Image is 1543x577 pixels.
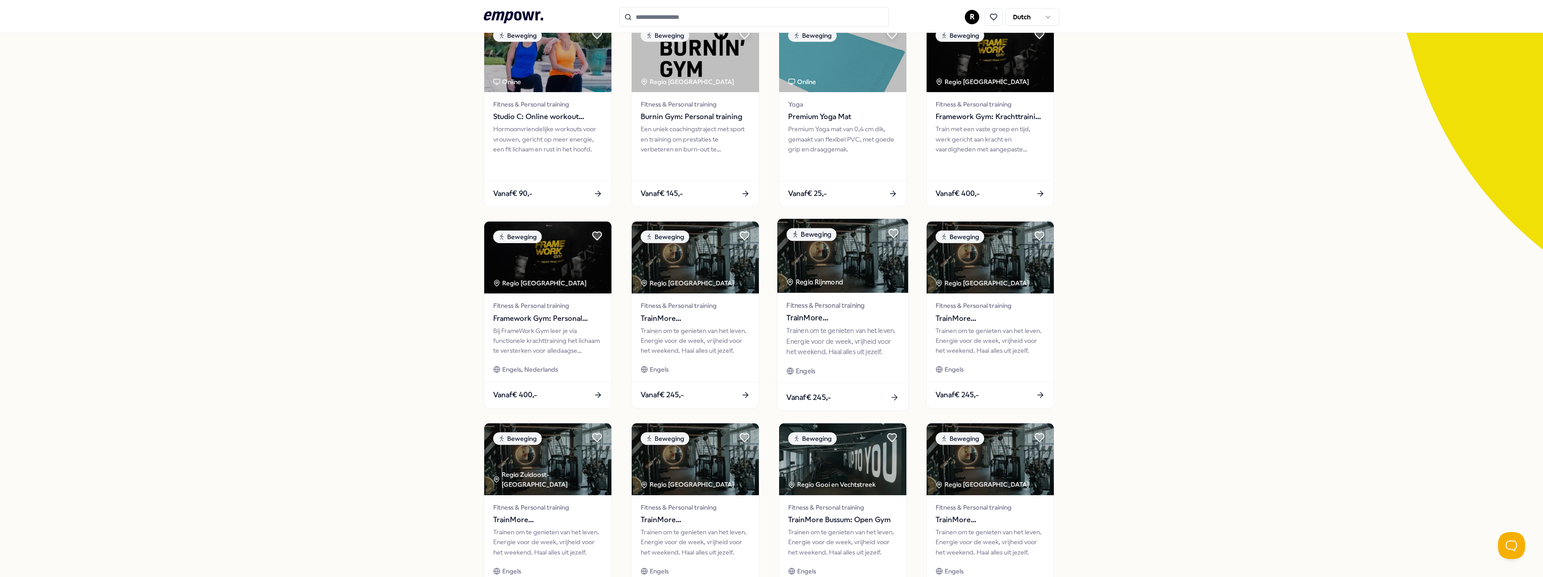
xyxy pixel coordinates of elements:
[945,566,963,576] span: Engels
[786,391,831,403] span: Vanaf € 245,-
[936,111,1045,123] span: Framework Gym: Krachttraining - The base
[786,228,836,241] div: Beweging
[788,502,897,512] span: Fitness & Personal training
[632,423,759,495] img: package image
[936,99,1045,109] span: Fitness & Personal training
[493,470,611,490] div: Regio Zuidoost-[GEOGRAPHIC_DATA]
[631,221,759,408] a: package imageBewegingRegio [GEOGRAPHIC_DATA] Fitness & Personal trainingTrainMore [GEOGRAPHIC_DAT...
[788,188,827,200] span: Vanaf € 25,-
[493,278,588,288] div: Regio [GEOGRAPHIC_DATA]
[936,502,1045,512] span: Fitness & Personal training
[927,222,1054,293] img: package image
[936,432,984,445] div: Beweging
[641,389,684,401] span: Vanaf € 245,-
[777,219,908,293] img: package image
[641,502,750,512] span: Fitness & Personal training
[493,301,602,311] span: Fitness & Personal training
[493,326,602,356] div: Bij FrameWork Gym leer je via functionele krachttraining het lichaam te versterken voor alledaags...
[926,221,1054,408] a: package imageBewegingRegio [GEOGRAPHIC_DATA] Fitness & Personal trainingTrainMore [GEOGRAPHIC_DAT...
[493,188,532,200] span: Vanaf € 90,-
[788,29,837,42] div: Beweging
[641,326,750,356] div: Trainen om te genieten van het leven. Energie voor de week, vrijheid voor het weekend. Haal alles...
[641,527,750,557] div: Trainen om te genieten van het leven. Energie voor de week, vrijheid voor het weekend. Haal alles...
[786,326,899,357] div: Trainen om te genieten van het leven. Energie voor de week, vrijheid voor het weekend. Haal alles...
[936,188,980,200] span: Vanaf € 400,-
[788,514,897,526] span: TrainMore Bussum: Open Gym
[631,20,759,207] a: package imageBewegingRegio [GEOGRAPHIC_DATA] Fitness & Personal trainingBurnin Gym: Personal trai...
[779,20,907,207] a: package imageBewegingOnlineYogaPremium Yoga MatPremium Yoga mat van 0,4 cm dik, gemaakt van flexi...
[788,77,816,87] div: Online
[632,20,759,92] img: package image
[936,301,1045,311] span: Fitness & Personal training
[641,278,736,288] div: Regio [GEOGRAPHIC_DATA]
[927,423,1054,495] img: package image
[641,313,750,324] span: TrainMore [GEOGRAPHIC_DATA]: Open Gym
[493,502,602,512] span: Fitness & Personal training
[632,222,759,293] img: package image
[788,527,897,557] div: Trainen om te genieten van het leven. Energie voor de week, vrijheid voor het weekend. Haal alles...
[786,300,899,311] span: Fitness & Personal training
[1498,532,1525,559] iframe: Help Scout Beacon - Open
[926,20,1054,207] a: package imageBewegingRegio [GEOGRAPHIC_DATA] Fitness & Personal trainingFramework Gym: Krachttrai...
[641,99,750,109] span: Fitness & Personal training
[493,124,602,154] div: Hormoonvriendelijke workouts voor vrouwen, gericht op meer energie, een fit lichaam en rust in he...
[965,10,979,24] button: R
[641,514,750,526] span: TrainMore [GEOGRAPHIC_DATA]: Open Gym
[619,7,889,27] input: Search for products, categories or subcategories
[650,364,669,374] span: Engels
[936,479,1030,489] div: Regio [GEOGRAPHIC_DATA]
[936,389,979,401] span: Vanaf € 245,-
[936,514,1045,526] span: TrainMore [GEOGRAPHIC_DATA]: Open Gym
[936,326,1045,356] div: Trainen om te genieten van het leven. Energie voor de week, vrijheid voor het weekend. Haal alles...
[936,527,1045,557] div: Trainen om te genieten van het leven. Energie voor de week, vrijheid voor het weekend. Haal alles...
[493,231,542,243] div: Beweging
[788,479,877,489] div: Regio Gooi en Vechtstreek
[788,111,897,123] span: Premium Yoga Mat
[650,566,669,576] span: Engels
[493,111,602,123] span: Studio C: Online workout programma
[788,124,897,154] div: Premium Yoga mat van 0,4 cm dik, gemaakt van flexibel PVC, met goede grip en draaggemak.
[786,312,899,324] span: TrainMore [GEOGRAPHIC_DATA]: Open Gym
[493,432,542,445] div: Beweging
[484,20,611,92] img: package image
[641,111,750,123] span: Burnin Gym: Personal training
[641,124,750,154] div: Een uniek coachingstraject met sport en training om prestaties te verbeteren en burn-out te overw...
[936,231,984,243] div: Beweging
[484,222,611,293] img: package image
[493,99,602,109] span: Fitness & Personal training
[502,364,558,374] span: Engels, Nederlands
[641,77,736,87] div: Regio [GEOGRAPHIC_DATA]
[927,20,1054,92] img: package image
[779,423,906,495] img: package image
[641,231,689,243] div: Beweging
[502,566,521,576] span: Engels
[641,479,736,489] div: Regio [GEOGRAPHIC_DATA]
[936,77,1030,87] div: Regio [GEOGRAPHIC_DATA]
[777,218,909,411] a: package imageBewegingRegio Rijnmond Fitness & Personal trainingTrainMore [GEOGRAPHIC_DATA]: Open ...
[641,301,750,311] span: Fitness & Personal training
[936,124,1045,154] div: Train met een vaste groep en tijd, werk gericht aan kracht en vaardigheden met aangepaste oefenin...
[641,432,689,445] div: Beweging
[797,566,816,576] span: Engels
[779,20,906,92] img: package image
[936,29,984,42] div: Beweging
[796,366,815,377] span: Engels
[484,20,612,207] a: package imageBewegingOnlineFitness & Personal trainingStudio C: Online workout programmaHormoonvr...
[786,277,844,288] div: Regio Rijnmond
[788,99,897,109] span: Yoga
[493,29,542,42] div: Beweging
[641,29,689,42] div: Beweging
[484,221,612,408] a: package imageBewegingRegio [GEOGRAPHIC_DATA] Fitness & Personal trainingFramework Gym: Personal T...
[945,364,963,374] span: Engels
[493,313,602,324] span: Framework Gym: Personal Training
[484,423,611,495] img: package image
[936,313,1045,324] span: TrainMore [GEOGRAPHIC_DATA]: Open Gym
[641,188,683,200] span: Vanaf € 145,-
[493,527,602,557] div: Trainen om te genieten van het leven. Energie voor de week, vrijheid voor het weekend. Haal alles...
[936,278,1030,288] div: Regio [GEOGRAPHIC_DATA]
[493,77,521,87] div: Online
[493,389,537,401] span: Vanaf € 400,-
[788,432,837,445] div: Beweging
[493,514,602,526] span: TrainMore [GEOGRAPHIC_DATA]: Open Gym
